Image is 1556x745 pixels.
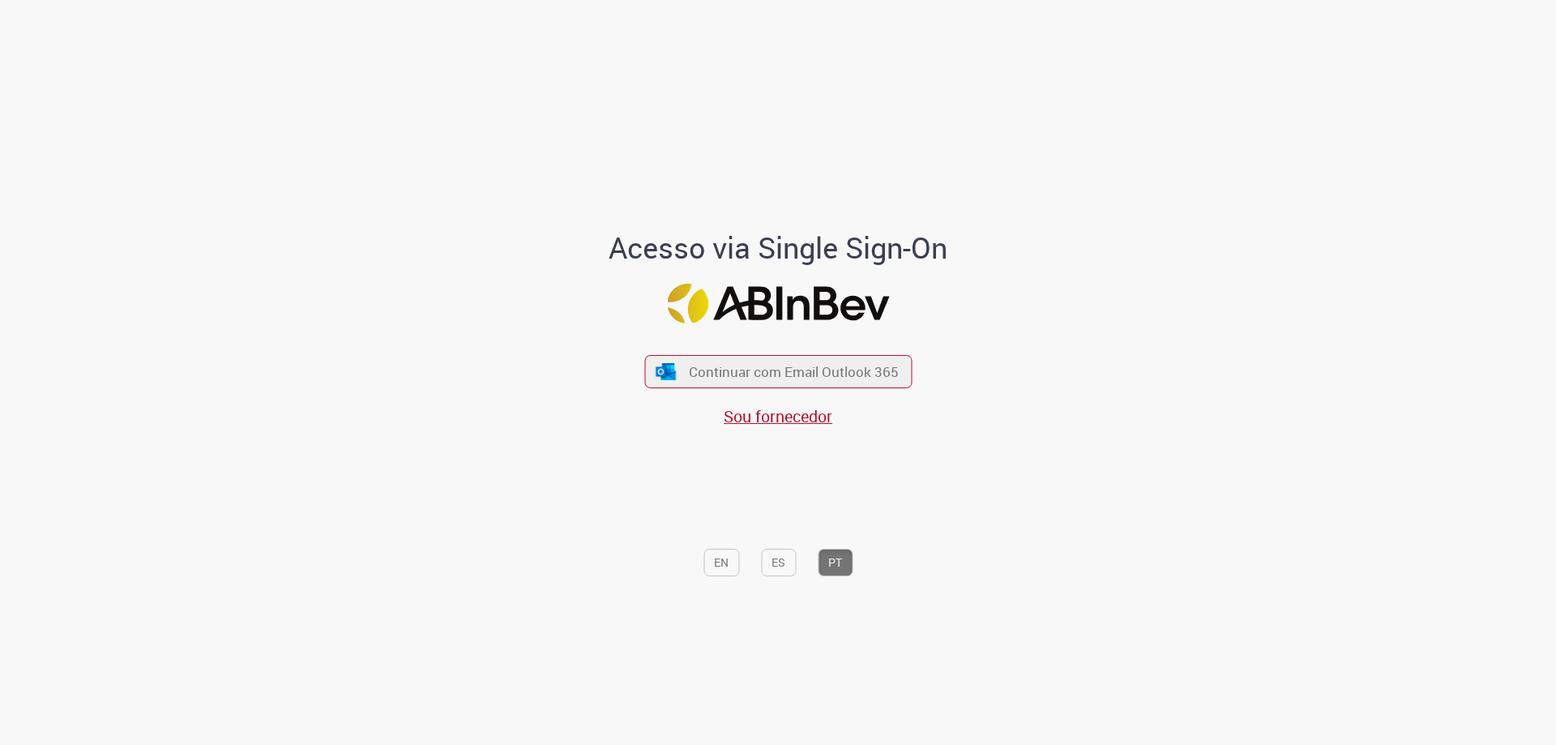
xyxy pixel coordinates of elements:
img: ícone Azure/Microsoft 360 [655,363,678,380]
span: Continuar com Email Outlook 365 [689,362,899,381]
button: EN [703,549,739,576]
h1: Acesso via Single Sign-On [554,232,1003,264]
img: Logo ABInBev [667,284,889,323]
button: PT [818,549,853,576]
button: ícone Azure/Microsoft 360 Continuar com Email Outlook 365 [644,355,912,388]
a: Sou fornecedor [724,405,832,427]
button: ES [761,549,796,576]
